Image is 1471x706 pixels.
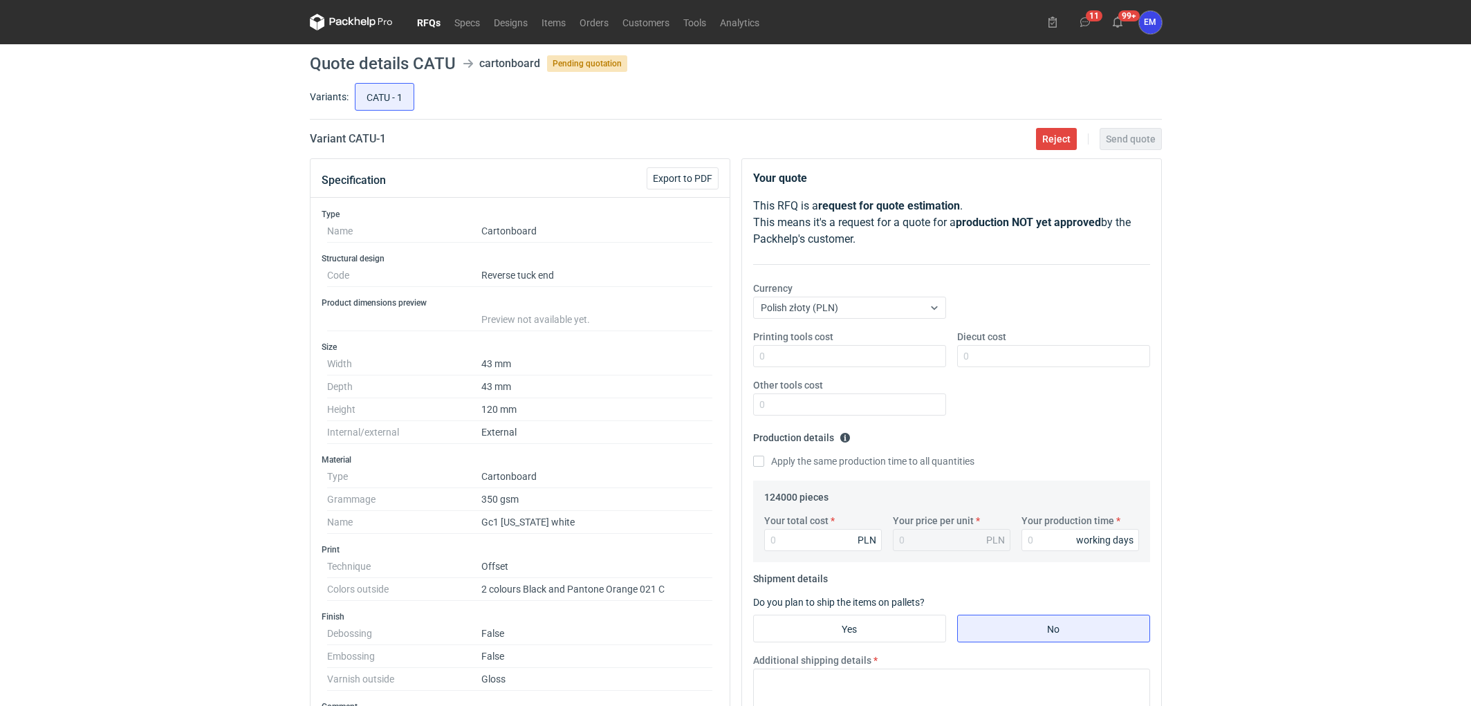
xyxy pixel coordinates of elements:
label: No [957,615,1150,642]
label: Diecut cost [957,330,1006,344]
dd: Cartonboard [481,465,713,488]
dt: Colors outside [327,578,481,601]
a: Designs [487,14,535,30]
dt: Depth [327,375,481,398]
legend: Production details [753,427,851,443]
dt: Debossing [327,622,481,645]
label: Additional shipping details [753,653,871,667]
strong: production NOT yet approved [956,216,1101,229]
label: Your total cost [764,514,829,528]
label: Your price per unit [893,514,974,528]
button: Export to PDF [647,167,719,189]
dd: Gc1 [US_STATE] white [481,511,713,534]
span: Reject [1042,134,1071,144]
button: EM [1139,11,1162,34]
a: Orders [573,14,616,30]
dt: Name [327,220,481,243]
dd: External [481,421,713,444]
h3: Material [322,454,719,465]
input: 0 [957,345,1150,367]
dt: Height [327,398,481,421]
button: 11 [1074,11,1096,33]
dd: False [481,645,713,668]
span: Send quote [1106,134,1156,144]
a: Specs [447,14,487,30]
div: Ewelina Macek [1139,11,1162,34]
button: Specification [322,164,386,197]
label: Variants: [310,90,349,104]
legend: 124000 pieces [764,486,829,503]
label: CATU - 1 [355,83,414,111]
label: Printing tools cost [753,330,833,344]
svg: Packhelp Pro [310,14,393,30]
h3: Product dimensions preview [322,297,719,308]
dt: Type [327,465,481,488]
dd: 120 mm [481,398,713,421]
dt: Embossing [327,645,481,668]
dt: Technique [327,555,481,578]
h3: Structural design [322,253,719,264]
label: Apply the same production time to all quantities [753,454,974,468]
button: Reject [1036,128,1077,150]
strong: Your quote [753,171,807,185]
button: 99+ [1107,11,1129,33]
a: Customers [616,14,676,30]
input: 0 [753,393,946,416]
h3: Size [322,342,719,353]
span: Pending quotation [547,55,627,72]
span: Polish złoty (PLN) [761,302,838,313]
dd: 43 mm [481,353,713,375]
label: Your production time [1021,514,1114,528]
p: This RFQ is a . This means it's a request for a quote for a by the Packhelp's customer. [753,198,1150,248]
button: Send quote [1100,128,1162,150]
strong: request for quote estimation [818,199,960,212]
input: 0 [764,529,882,551]
div: cartonboard [479,55,540,72]
dd: Reverse tuck end [481,264,713,287]
dd: 2 colours Black and Pantone Orange 021 C [481,578,713,601]
dd: False [481,622,713,645]
a: Analytics [713,14,766,30]
h3: Type [322,209,719,220]
div: working days [1076,533,1134,547]
dd: 43 mm [481,375,713,398]
dd: Offset [481,555,713,578]
a: Tools [676,14,713,30]
h3: Finish [322,611,719,622]
input: 0 [753,345,946,367]
dt: Varnish outside [327,668,481,691]
label: Yes [753,615,946,642]
label: Other tools cost [753,378,823,392]
a: Items [535,14,573,30]
dd: Gloss [481,668,713,691]
div: PLN [858,533,876,547]
input: 0 [1021,529,1139,551]
div: PLN [986,533,1005,547]
dt: Name [327,511,481,534]
a: RFQs [410,14,447,30]
legend: Shipment details [753,568,828,584]
span: Preview not available yet. [481,314,590,325]
span: Export to PDF [653,174,712,183]
dt: Grammage [327,488,481,511]
dt: Code [327,264,481,287]
label: Do you plan to ship the items on pallets? [753,597,925,608]
dt: Internal/external [327,421,481,444]
h3: Print [322,544,719,555]
h1: Quote details CATU [310,55,456,72]
label: Currency [753,281,793,295]
dt: Width [327,353,481,375]
dd: Cartonboard [481,220,713,243]
dd: 350 gsm [481,488,713,511]
h2: Variant CATU - 1 [310,131,386,147]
